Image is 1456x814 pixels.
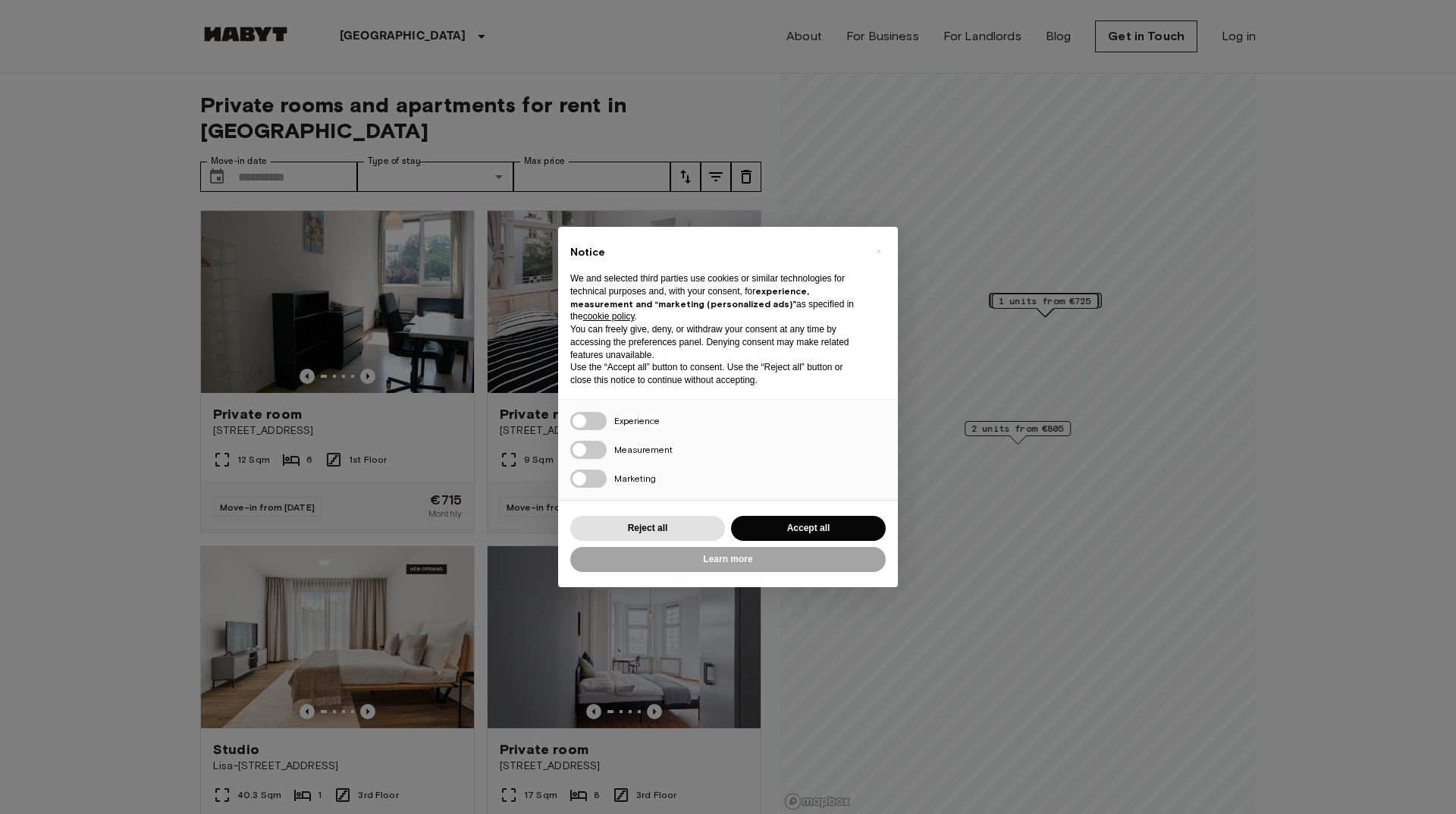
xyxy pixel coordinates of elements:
[570,323,861,361] p: You can freely give, deny, or withdraw your consent at any time by accessing the preferences pane...
[614,473,656,484] span: Marketing
[866,239,890,263] button: Close this notice
[570,245,861,260] h2: Notice
[570,285,809,310] strong: experience, measurement and “marketing (personalized ads)”
[570,272,861,323] p: We and selected third parties use cookies or similar technologies for technical purposes and, wit...
[570,547,886,572] button: Learn more
[614,444,673,455] span: Measurement
[876,242,881,260] span: ×
[570,361,861,387] p: Use the “Accept all” button to consent. Use the “Reject all” button or close this notice to conti...
[614,415,660,426] span: Experience
[570,516,725,541] button: Reject all
[731,516,886,541] button: Accept all
[583,311,635,322] a: cookie policy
